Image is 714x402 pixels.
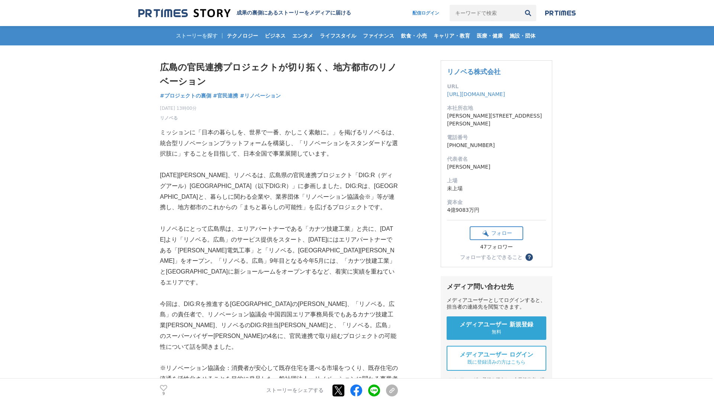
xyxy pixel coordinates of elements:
button: 検索 [520,5,536,21]
span: 医療・健康 [474,32,506,39]
dd: [PERSON_NAME] [447,163,546,171]
a: 成果の裏側にあるストーリーをメディアに届ける 成果の裏側にあるストーリーをメディアに届ける [138,8,351,18]
a: メディアユーザー ログイン 既に登録済みの方はこちら [447,346,546,371]
a: キャリア・教育 [431,26,473,45]
a: メディアユーザー 新規登録 無料 [447,316,546,340]
button: ？ [525,253,533,261]
img: 成果の裏側にあるストーリーをメディアに届ける [138,8,231,18]
span: #リノベーション [240,92,281,99]
span: 施設・団体 [506,32,538,39]
span: 既に登録済みの方はこちら [467,359,525,366]
a: [URL][DOMAIN_NAME] [447,91,505,97]
p: ※リノベーション協議会：消費者が安心して既存住宅を選べる市場をつくり、既存住宅の流通を活性化させることを目的に発足した一般社団法人。リノベーションに関わる事業者737社（カナツ技建工業とリノベる... [160,363,398,395]
dd: [PHONE_NUMBER] [447,141,546,149]
span: 飲食・小売 [398,32,430,39]
p: リノベるにとって広島県は、エリアパートナーである「カナツ技建工業」と共に、[DATE]より「リノベる。広島」のサービス提供をスタート、[DATE]にはエリアパートナーである「[PERSON_NA... [160,224,398,288]
img: prtimes [545,10,576,16]
dd: [PERSON_NAME][STREET_ADDRESS][PERSON_NAME] [447,112,546,128]
a: ライフスタイル [317,26,359,45]
dt: 代表者名 [447,155,546,163]
span: [DATE] 13時00分 [160,105,197,112]
a: エンタメ [289,26,316,45]
span: #プロジェクトの裏側 [160,92,211,99]
p: 9 [160,392,167,396]
span: #官民連携 [213,92,238,99]
h1: 広島の官民連携プロジェクトが切り拓く、地方都市のリノベーション [160,60,398,89]
a: #プロジェクトの裏側 [160,92,211,100]
span: キャリア・教育 [431,32,473,39]
div: メディア問い合わせ先 [447,282,546,291]
a: #官民連携 [213,92,238,100]
span: テクノロジー [224,32,261,39]
dt: URL [447,83,546,90]
a: テクノロジー [224,26,261,45]
span: エンタメ [289,32,316,39]
span: ファイナンス [360,32,397,39]
span: メディアユーザー 新規登録 [460,321,533,329]
dd: 未上場 [447,185,546,192]
p: [DATE][PERSON_NAME]、リノベるは、広島県の官民連携プロジェクト「DIG:R（ディグアール）[GEOGRAPHIC_DATA]（以下DIG:R）」に参画しました。DIG:Rは、[... [160,170,398,213]
p: ストーリーをシェアする [266,387,324,394]
a: 飲食・小売 [398,26,430,45]
dt: 資本金 [447,198,546,206]
dt: 本社所在地 [447,104,546,112]
button: フォロー [470,226,523,240]
p: 今回は、DIG:Rを推進する[GEOGRAPHIC_DATA]の[PERSON_NAME]、「リノベる。広島」の責任者で、リノベーション協議会 中国四国エリア事務局長でもあるカナツ技建工業[PE... [160,299,398,352]
p: ミッションに「日本の暮らしを、世界で一番、かしこく素敵に。」を掲げるリノベるは、統合型リノベーションプラットフォームを構築し、「リノベーションをスタンダードな選択肢に」することを目指して、日本全... [160,127,398,159]
div: 47フォロワー [470,244,523,251]
span: 無料 [492,329,501,335]
a: ファイナンス [360,26,397,45]
div: メディアユーザーとしてログインすると、担当者の連絡先を閲覧できます。 [447,297,546,310]
a: 配信ログイン [405,5,447,21]
span: ライフスタイル [317,32,359,39]
dt: 上場 [447,177,546,185]
span: ？ [527,255,532,260]
dt: 電話番号 [447,134,546,141]
a: 施設・団体 [506,26,538,45]
a: #リノベーション [240,92,281,100]
a: ビジネス [262,26,289,45]
span: ビジネス [262,32,289,39]
h2: 成果の裏側にあるストーリーをメディアに届ける [237,10,351,16]
span: メディアユーザー ログイン [460,351,533,359]
dd: 4億9083万円 [447,206,546,214]
a: リノベる [160,115,178,121]
div: フォローするとできること [460,255,522,260]
input: キーワードで検索 [450,5,520,21]
a: 医療・健康 [474,26,506,45]
a: リノベる株式会社 [447,68,501,76]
